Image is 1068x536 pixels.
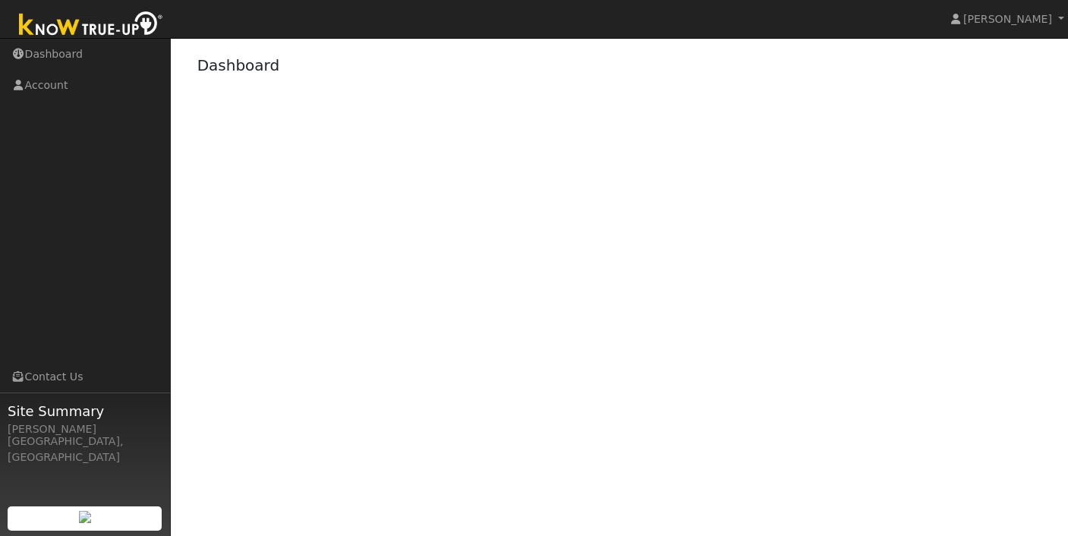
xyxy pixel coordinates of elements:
[79,511,91,523] img: retrieve
[197,56,280,74] a: Dashboard
[8,434,162,465] div: [GEOGRAPHIC_DATA], [GEOGRAPHIC_DATA]
[8,421,162,437] div: [PERSON_NAME]
[8,401,162,421] span: Site Summary
[11,8,171,43] img: Know True-Up
[963,13,1052,25] span: [PERSON_NAME]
